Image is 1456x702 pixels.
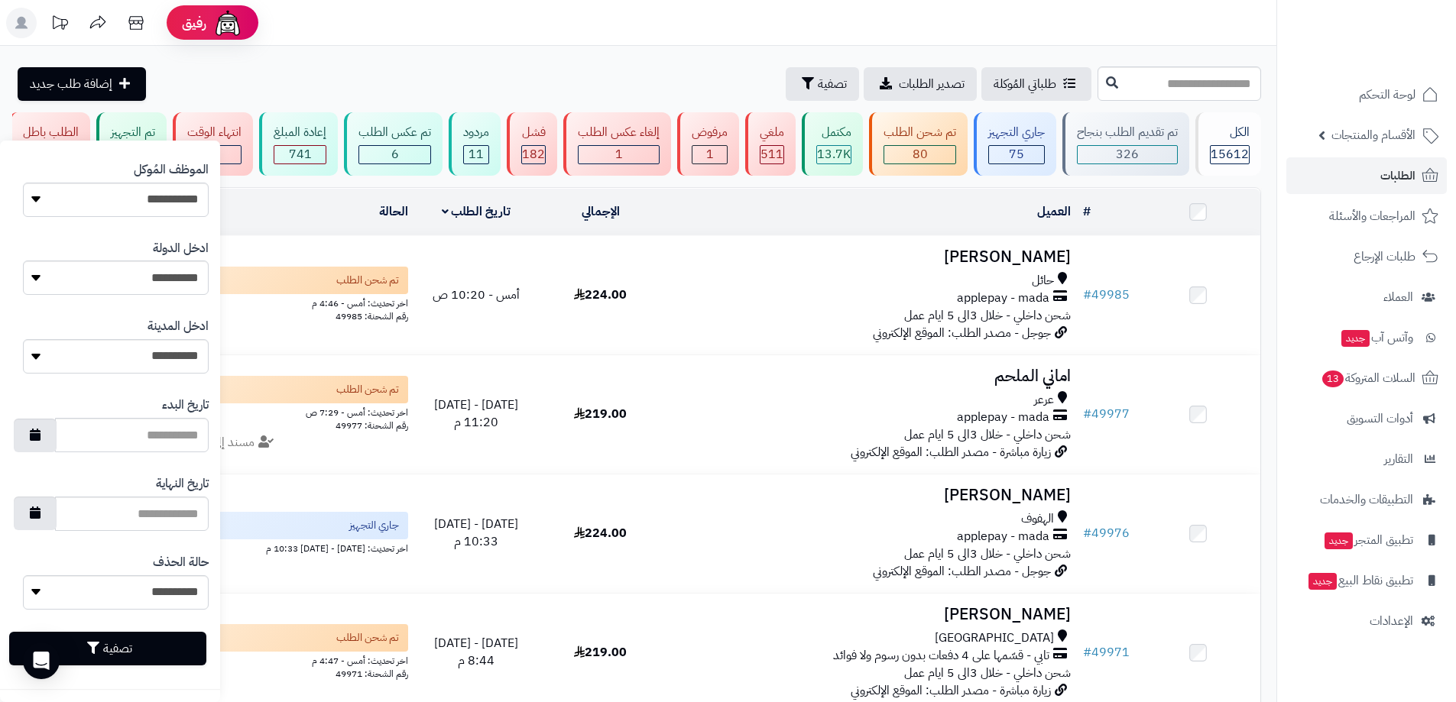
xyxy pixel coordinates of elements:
a: تصدير الطلبات [864,67,977,101]
h3: اماني الملحم [669,367,1071,385]
label: حالة الحذف [153,554,209,571]
a: فشل 182 [504,112,560,176]
span: جوجل - مصدر الطلب: الموقع الإلكتروني [873,324,1051,342]
span: 224.00 [574,524,627,542]
span: جوجل - مصدر الطلب: الموقع الإلكتروني [873,562,1051,581]
span: جديد [1325,532,1353,549]
span: # [1083,405,1091,423]
span: 6 [391,145,399,163]
a: تم تقديم الطلب بنجاح 326 [1059,112,1192,176]
span: شحن داخلي - خلال 3الى 5 ايام عمل [904,306,1071,325]
span: الإعدادات [1370,610,1413,632]
a: تاريخ الطلب [442,202,511,221]
a: الحالة [379,202,408,221]
h3: [PERSON_NAME] [669,606,1071,623]
a: تطبيق نقاط البيعجديد [1286,562,1447,599]
span: 15612 [1211,145,1249,163]
div: الطلب باطل [23,124,79,141]
span: زيارة مباشرة - مصدر الطلب: الموقع الإلكتروني [851,443,1051,461]
a: #49971 [1083,643,1130,662]
div: انتهاء الوقت [187,124,242,141]
div: ملغي [760,124,784,141]
h3: [PERSON_NAME] [669,248,1071,266]
div: 1 [579,146,659,163]
span: زيارة مباشرة - مصدر الطلب: الموقع الإلكتروني [851,681,1051,700]
span: جاري التجهيز [349,518,399,533]
span: applepay - mada [957,290,1049,307]
span: 219.00 [574,405,627,423]
div: 741 [274,146,326,163]
span: [DATE] - [DATE] 11:20 م [434,396,518,432]
span: 13.7K [817,145,851,163]
label: تاريخ البدء [162,396,209,414]
label: تاريخ النهاية [156,475,209,493]
label: ادخل الدولة [153,240,209,257]
span: تم شحن الطلب [336,630,399,645]
div: تم التجهيز [111,124,155,141]
span: إضافة طلب جديد [30,75,112,93]
span: طلبات الإرجاع [1354,246,1415,267]
a: أدوات التسويق [1286,400,1447,437]
a: # [1083,202,1091,221]
span: 1 [706,145,714,163]
span: تطبيق نقاط البيع [1307,570,1413,591]
span: 224.00 [574,286,627,304]
span: أمس - 10:20 ص [433,286,520,304]
span: شحن داخلي - خلال 3الى 5 ايام عمل [904,545,1071,563]
span: تم شحن الطلب [336,273,399,288]
a: مكتمل 13.7K [799,112,866,176]
span: 182 [522,145,545,163]
div: 13667 [817,146,851,163]
div: 80 [884,146,955,163]
a: وآتس آبجديد [1286,319,1447,356]
a: لوحة التحكم [1286,76,1447,113]
span: 75 [1009,145,1024,163]
a: #49985 [1083,286,1130,304]
div: مكتمل [816,124,851,141]
a: جاري التجهيز 75 [971,112,1059,176]
span: طلباتي المُوكلة [994,75,1056,93]
a: إلغاء عكس الطلب 1 [560,112,674,176]
a: الطلب باطل 0 [5,112,93,176]
div: 326 [1078,146,1177,163]
img: ai-face.png [212,8,243,38]
a: #49977 [1083,405,1130,423]
a: تم عكس الطلب 6 [341,112,446,176]
div: تم شحن الطلب [884,124,956,141]
span: 1 [615,145,623,163]
span: حائل [1032,272,1054,290]
span: جديد [1341,330,1370,347]
span: أدوات التسويق [1347,408,1413,429]
div: 6 [359,146,430,163]
span: تطبيق المتجر [1323,529,1413,551]
span: لوحة التحكم [1359,84,1415,105]
span: السلات المتروكة [1321,367,1415,389]
a: الكل15612 [1192,112,1264,176]
span: العملاء [1383,286,1413,308]
span: جديد [1308,573,1337,590]
a: إضافة طلب جديد [18,67,146,101]
a: مرفوض 1 [674,112,742,176]
div: جاري التجهيز [988,124,1045,141]
a: تطبيق المتجرجديد [1286,522,1447,558]
img: logo-2.png [1352,43,1441,75]
div: Open Intercom Messenger [23,642,60,679]
a: طلباتي المُوكلة [981,67,1091,101]
span: تصدير الطلبات [899,75,965,93]
span: # [1083,643,1091,662]
a: التقارير [1286,441,1447,477]
span: 13 [1322,370,1344,387]
div: 182 [522,146,545,163]
div: 511 [760,146,783,163]
button: تصفية [786,67,859,101]
h3: [PERSON_NAME] [669,487,1071,504]
div: مردود [463,124,489,141]
span: الهفوف [1021,510,1054,528]
span: 11 [469,145,484,163]
a: #49976 [1083,524,1130,542]
label: ادخل المدينة [148,318,209,335]
span: الأقسام والمنتجات [1331,125,1415,146]
a: مردود 11 [446,112,504,176]
a: تم التجهيز 11 [93,112,170,176]
span: التقارير [1384,448,1413,470]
